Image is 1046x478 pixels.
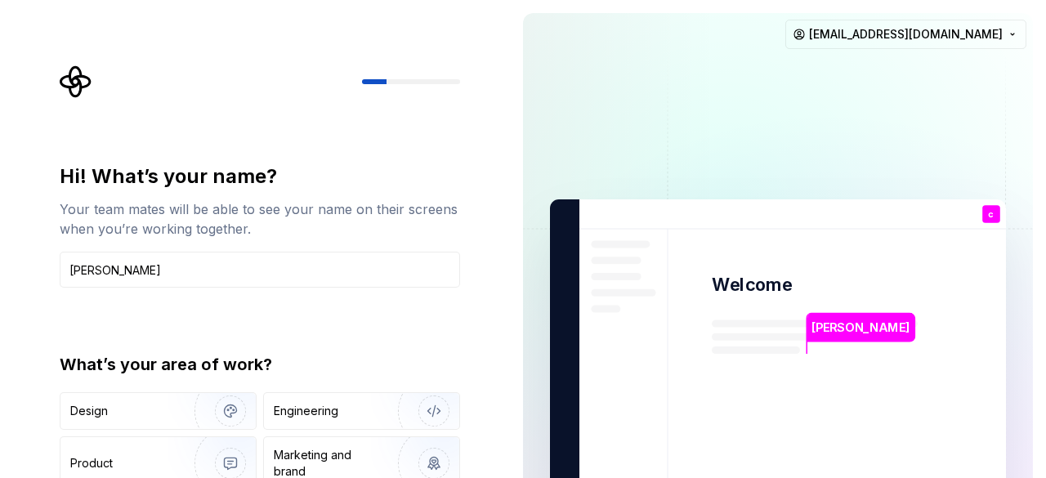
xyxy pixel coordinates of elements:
[60,252,460,288] input: Han Solo
[988,210,994,219] p: c
[274,403,338,419] div: Engineering
[809,26,1003,42] span: [EMAIL_ADDRESS][DOMAIN_NAME]
[712,273,792,297] p: Welcome
[70,455,113,471] div: Product
[60,163,460,190] div: Hi! What’s your name?
[60,353,460,376] div: What’s your area of work?
[811,319,910,337] p: [PERSON_NAME]
[70,403,108,419] div: Design
[60,199,460,239] div: Your team mates will be able to see your name on their screens when you’re working together.
[785,20,1026,49] button: [EMAIL_ADDRESS][DOMAIN_NAME]
[60,65,92,98] svg: Supernova Logo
